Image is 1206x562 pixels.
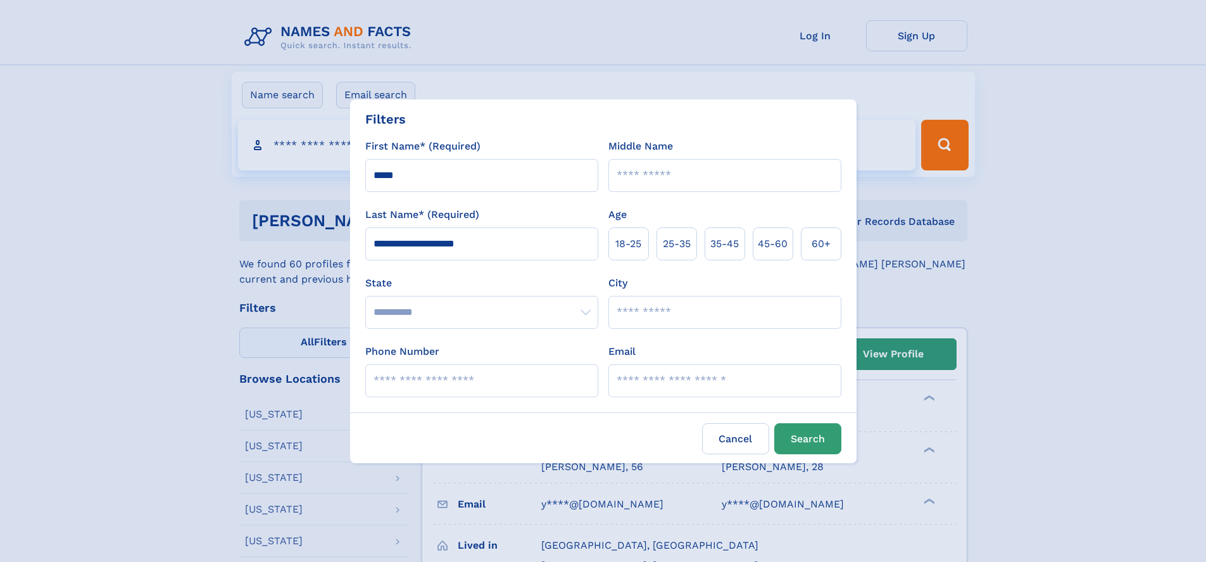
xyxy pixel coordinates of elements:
button: Search [774,423,841,454]
span: 60+ [812,236,831,252]
label: City [608,276,627,291]
label: First Name* (Required) [365,139,481,154]
label: Last Name* (Required) [365,207,479,222]
label: Phone Number [365,344,439,359]
span: 35‑45 [710,236,739,252]
label: State [365,276,598,291]
span: 45‑60 [758,236,788,252]
label: Cancel [702,423,769,454]
span: 18‑25 [615,236,641,252]
span: 25‑35 [663,236,691,252]
label: Middle Name [608,139,673,154]
div: Filters [365,110,406,129]
label: Age [608,207,627,222]
label: Email [608,344,636,359]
